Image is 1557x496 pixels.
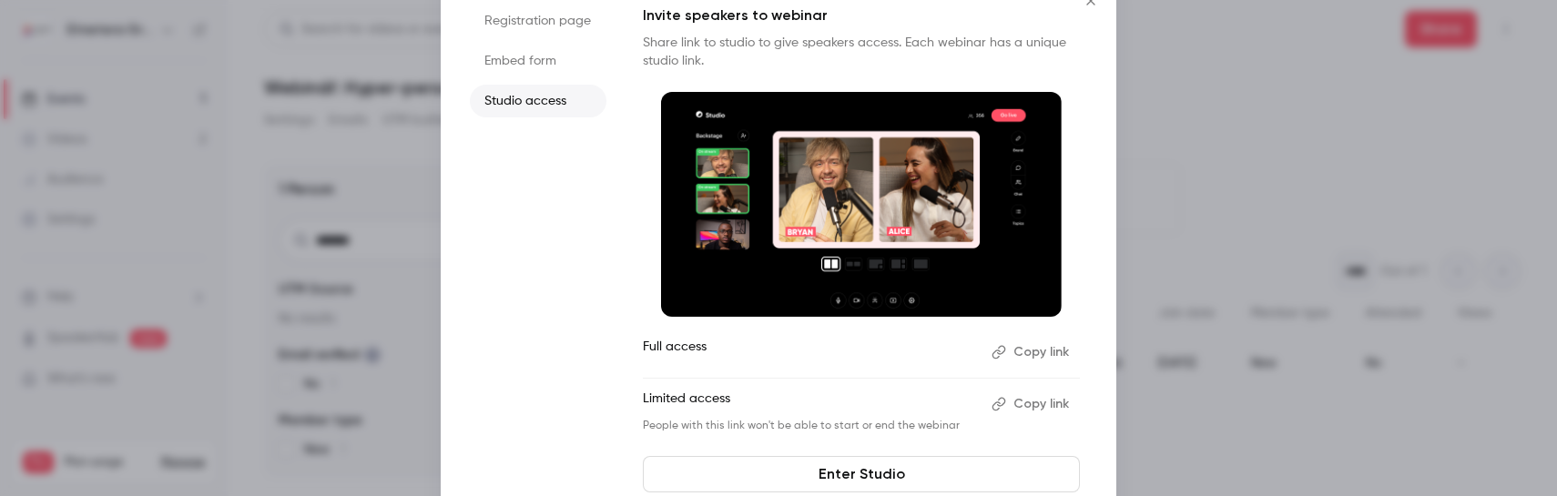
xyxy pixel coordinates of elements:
li: Registration page [470,5,606,37]
p: People with this link won't be able to start or end the webinar [643,419,977,433]
button: Copy link [984,390,1080,419]
button: Copy link [984,338,1080,367]
p: Full access [643,338,977,367]
p: Invite speakers to webinar [643,5,1080,26]
p: Limited access [643,390,977,419]
img: Invite speakers to webinar [661,92,1062,318]
li: Studio access [470,85,606,117]
li: Embed form [470,45,606,77]
a: Enter Studio [643,456,1080,492]
p: Share link to studio to give speakers access. Each webinar has a unique studio link. [643,34,1080,70]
